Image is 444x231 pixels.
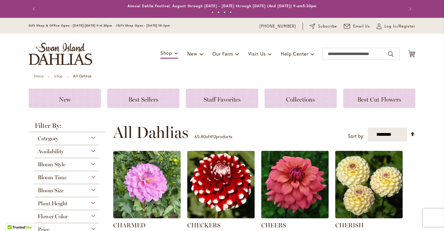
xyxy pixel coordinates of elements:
a: CHECKERS [187,222,220,229]
span: Gift Shop Open - [DATE] 10-3pm [117,24,170,28]
span: 80 [201,134,206,139]
span: Bloom Size [38,187,64,194]
span: Best Sellers [128,96,158,103]
span: Availability [38,148,64,155]
span: 65 [195,134,199,139]
img: CHEERS [261,151,329,218]
span: Staff Favorites [204,96,241,103]
a: Best Sellers [107,89,179,108]
a: Email Us [344,23,370,29]
span: Email Us [353,23,370,29]
a: CHARMED [113,214,181,220]
a: CHERISH [335,214,403,220]
span: 412 [210,134,216,139]
a: Staff Favorites [186,89,258,108]
span: Our Farm [212,50,233,57]
span: Gift Shop & Office Open - [DATE]-[DATE] 9-4:30pm / [29,24,117,28]
button: 2 of 4 [217,11,220,13]
a: Log In/Register [377,23,415,29]
a: Shop [54,74,63,78]
a: CHEERS [261,214,329,220]
span: Flower Color [38,213,68,220]
button: 1 of 4 [211,11,214,13]
a: Home [34,74,43,78]
a: store logo [29,43,92,65]
a: Collections [265,89,337,108]
a: CHERISH [335,222,364,229]
span: Category [38,135,58,142]
a: [PHONE_NUMBER] [259,23,296,29]
a: Subscribe [310,23,337,29]
span: Bloom Time [38,174,67,181]
span: Log In/Register [384,23,415,29]
a: CHARMED [113,222,146,229]
span: Visit Us [248,50,266,57]
span: All Dahlias [113,123,188,142]
span: Bloom Style [38,161,66,168]
a: CHEERS [261,222,286,229]
button: Previous [29,3,41,15]
span: Plant Height [38,200,67,207]
span: Collections [286,96,315,103]
strong: Filter By: [29,122,105,132]
span: Help Center [281,50,308,57]
span: New [187,50,197,57]
button: 3 of 4 [224,11,226,13]
span: Shop [160,50,172,56]
span: Subscribe [318,23,337,29]
button: 4 of 4 [230,11,232,13]
span: Best Cut Flowers [357,96,401,103]
a: New [29,89,101,108]
span: New [59,96,71,103]
a: Annual Dahlia Festival, August through [DATE] - [DATE] through [DATE] (And [DATE]) 9-am5:30pm [127,4,317,8]
a: CHECKERS [187,214,255,220]
strong: All Dahlias [73,74,92,78]
a: Best Cut Flowers [343,89,415,108]
label: Sort by: [348,131,364,142]
img: CHECKERS [187,151,255,218]
img: CHERISH [335,151,403,218]
button: Next [403,3,415,15]
img: CHARMED [113,151,181,218]
p: - of products [195,132,232,142]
